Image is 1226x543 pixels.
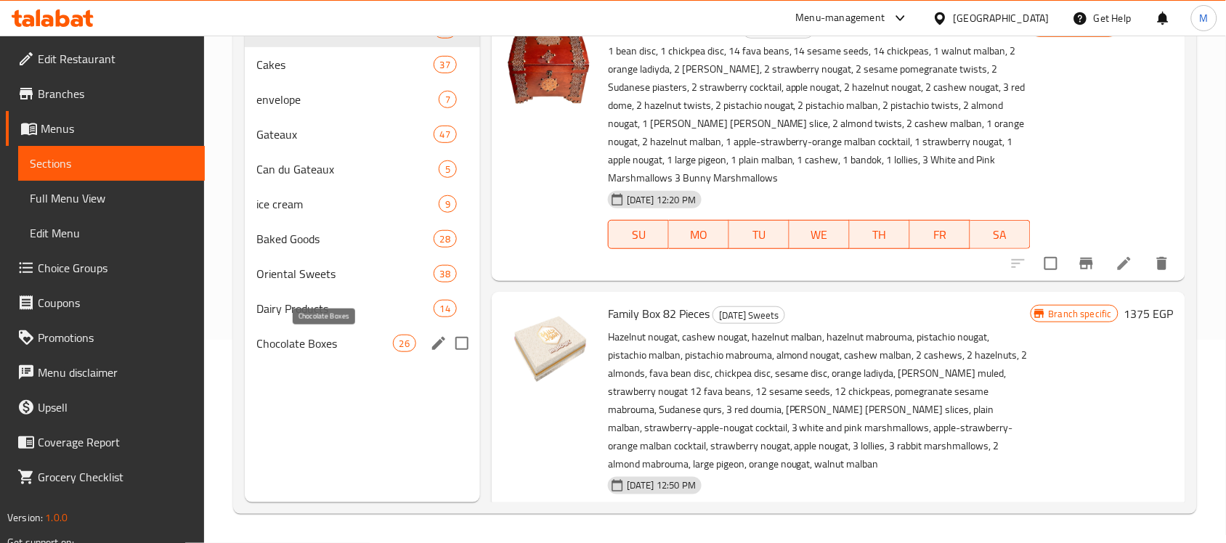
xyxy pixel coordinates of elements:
[795,224,844,245] span: WE
[976,224,1025,245] span: SA
[669,220,729,249] button: MO
[954,10,1050,26] div: [GEOGRAPHIC_DATA]
[434,302,456,316] span: 14
[503,303,596,396] img: Family Box 82 Pieces
[850,220,910,249] button: TH
[434,56,457,73] div: items
[38,329,193,346] span: Promotions
[6,320,205,355] a: Promotions
[614,224,663,245] span: SU
[6,250,205,285] a: Choice Groups
[608,328,1031,473] p: Hazelnut nougat, cashew nougat, hazelnut malban, hazelnut mabrouma, pistachio nougat, pistachio m...
[713,307,784,324] span: [DATE] Sweets
[434,58,456,72] span: 37
[256,195,439,213] span: ice cream
[434,128,456,142] span: 47
[245,47,480,82] div: Cakes37
[256,265,433,282] span: Oriental Sweets
[38,85,193,102] span: Branches
[789,220,850,249] button: WE
[256,335,392,352] span: Chocolate Boxes
[38,294,193,311] span: Coupons
[621,478,702,492] span: [DATE] 12:50 PM
[394,337,415,351] span: 26
[434,265,457,282] div: items
[439,197,456,211] span: 9
[675,224,723,245] span: MO
[30,189,193,207] span: Full Menu View
[393,335,416,352] div: items
[245,221,480,256] div: Baked Goods28
[439,160,457,178] div: items
[1069,246,1104,281] button: Branch-specific-item
[38,468,193,486] span: Grocery Checklist
[256,160,439,178] span: Can du Gateaux
[6,460,205,494] a: Grocery Checklist
[735,224,784,245] span: TU
[256,56,433,73] span: Cakes
[1145,246,1180,281] button: delete
[245,326,480,361] div: Chocolate Boxes26edit
[41,120,193,137] span: Menus
[503,18,596,111] img: Kenz EL Mawlid 100 Pieces
[729,220,789,249] button: TU
[608,42,1031,187] p: 1 bean disc, 1 chickpea disc, 14 fava beans, 14 sesame seeds, 14 chickpeas, 1 walnut malban, 2 or...
[1200,10,1209,26] span: M
[428,332,450,354] button: edit
[1036,248,1066,279] span: Select to update
[7,508,43,527] span: Version:
[439,93,456,107] span: 7
[1124,18,1174,38] h6: 1999 EGP
[608,220,669,249] button: SU
[713,306,785,324] div: Mawlid Sweets
[970,220,1031,249] button: SA
[245,117,480,152] div: Gateaux47
[38,399,193,416] span: Upsell
[608,303,710,324] span: Family Box 82 Pieces
[256,91,439,108] span: envelope
[38,364,193,381] span: Menu disclaimer
[38,259,193,277] span: Choice Groups
[256,230,433,248] span: Baked Goods
[18,216,205,250] a: Edit Menu
[245,7,480,367] nav: Menu sections
[6,111,205,146] a: Menus
[30,155,193,172] span: Sections
[1124,303,1174,324] h6: 1375 EGP
[18,146,205,181] a: Sections
[256,300,433,317] span: Dairy Products
[6,390,205,425] a: Upsell
[245,256,480,291] div: Oriental Sweets38
[6,355,205,390] a: Menu disclaimer
[38,433,193,451] span: Coverage Report
[45,508,68,527] span: 1.0.0
[856,224,904,245] span: TH
[439,195,457,213] div: items
[6,41,205,76] a: Edit Restaurant
[434,267,456,281] span: 38
[796,9,885,27] div: Menu-management
[245,187,480,221] div: ice cream9
[434,126,457,143] div: items
[910,220,970,249] button: FR
[18,181,205,216] a: Full Menu View
[256,126,433,143] span: Gateaux
[245,82,480,117] div: envelope7
[434,230,457,248] div: items
[30,224,193,242] span: Edit Menu
[6,76,205,111] a: Branches
[1116,255,1133,272] a: Edit menu item
[439,163,456,176] span: 5
[439,91,457,108] div: items
[245,291,480,326] div: Dairy Products14
[434,300,457,317] div: items
[434,232,456,246] span: 28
